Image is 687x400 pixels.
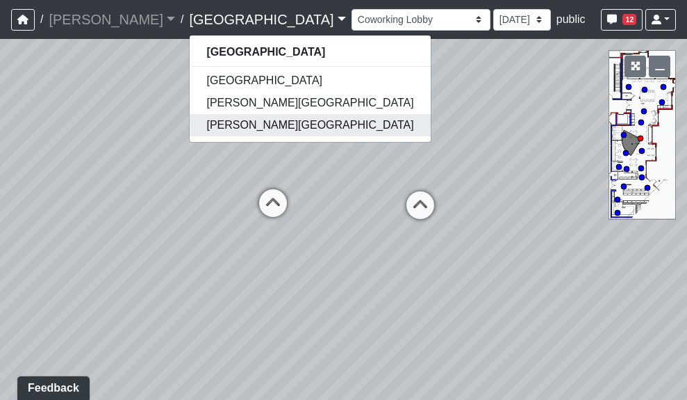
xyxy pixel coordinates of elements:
[190,114,430,136] a: [PERSON_NAME][GEOGRAPHIC_DATA]
[189,35,431,143] div: [GEOGRAPHIC_DATA]
[190,70,430,92] a: [GEOGRAPHIC_DATA]
[190,41,430,63] a: [GEOGRAPHIC_DATA]
[35,6,49,33] span: /
[190,92,430,114] a: [PERSON_NAME][GEOGRAPHIC_DATA]
[206,46,325,58] strong: [GEOGRAPHIC_DATA]
[49,6,175,33] a: [PERSON_NAME]
[622,14,636,25] span: 12
[189,6,345,33] a: [GEOGRAPHIC_DATA]
[556,13,586,25] span: public
[175,6,189,33] span: /
[10,372,92,400] iframe: Ybug feedback widget
[601,9,643,31] button: 12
